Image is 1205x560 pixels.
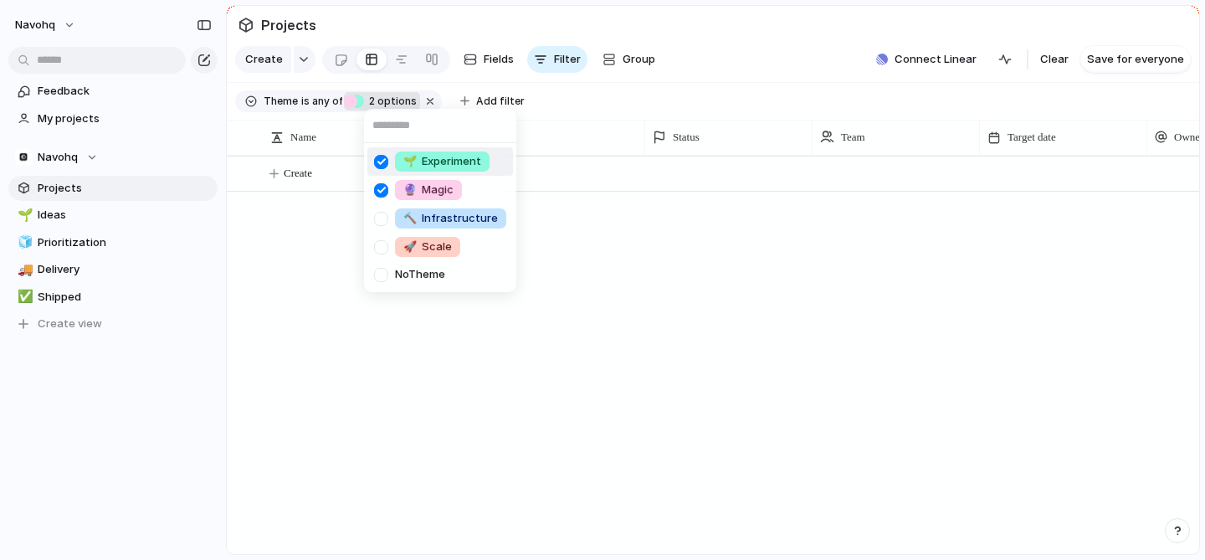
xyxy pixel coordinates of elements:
[403,182,417,196] span: 🔮
[403,239,452,255] span: Scale
[403,211,417,224] span: 🔨
[403,154,417,167] span: 🌱
[403,153,481,170] span: Experiment
[395,266,445,283] span: No Theme
[403,182,454,198] span: Magic
[403,239,417,253] span: 🚀
[403,210,498,227] span: Infrastructure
